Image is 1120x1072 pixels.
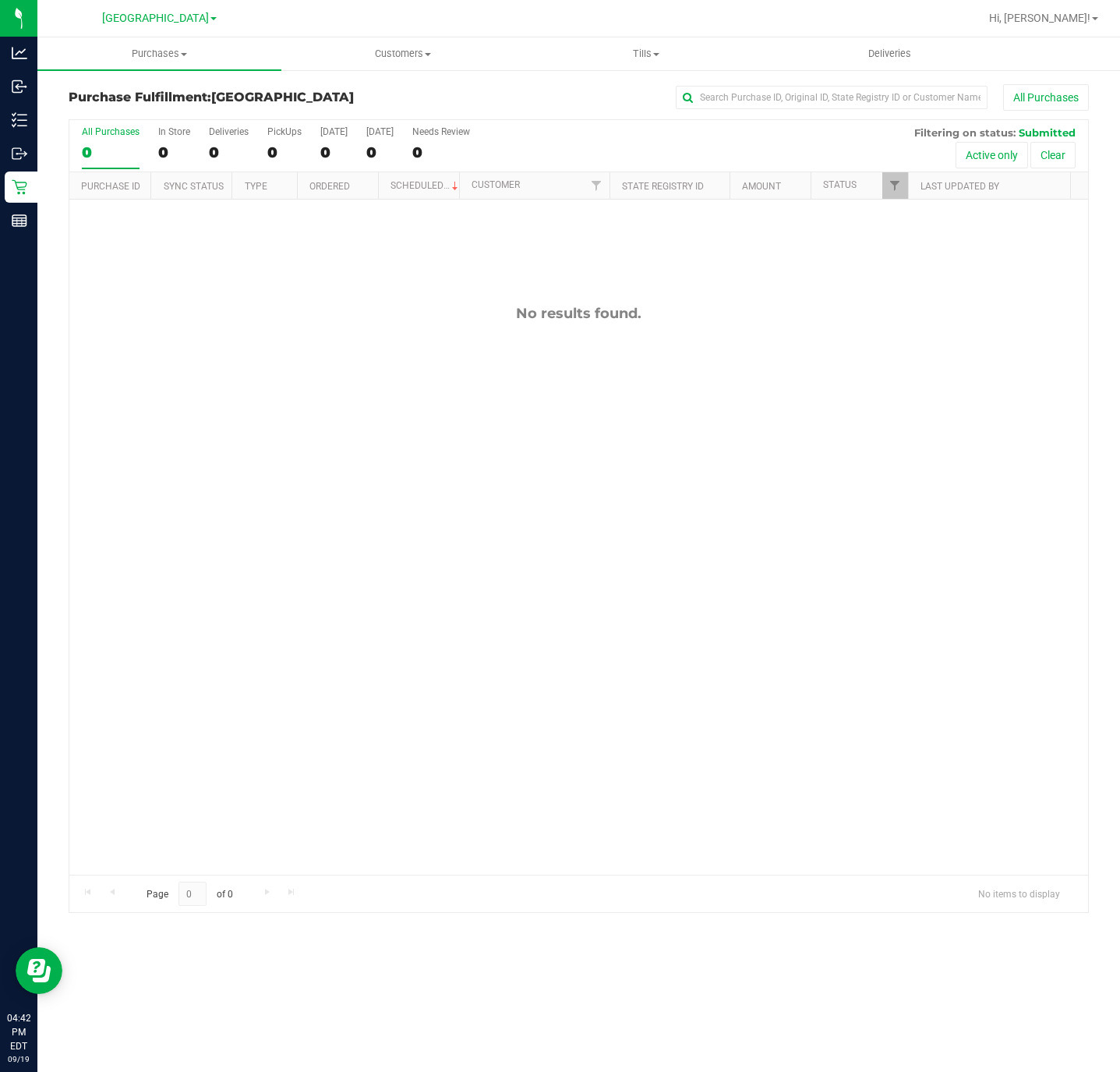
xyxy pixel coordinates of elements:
[914,126,1016,139] span: Filtering on status:
[882,172,908,199] a: Filter
[525,37,768,70] a: Tills
[281,37,525,70] a: Customers
[583,172,609,199] a: Filter
[37,37,281,70] a: Purchases
[282,47,525,61] span: Customers
[267,126,302,137] div: PickUps
[7,1053,30,1065] p: 09/19
[82,126,140,137] div: All Purchases
[209,126,249,137] div: Deliveries
[69,305,1088,322] div: No results found.
[1030,142,1076,168] button: Clear
[525,47,768,61] span: Tills
[133,882,246,906] span: Page of 0
[12,112,27,128] inline-svg: Inventory
[472,179,520,190] a: Customer
[12,146,27,161] inline-svg: Outbound
[158,126,190,137] div: In Store
[847,47,932,61] span: Deliveries
[209,143,249,161] div: 0
[390,180,461,191] a: Scheduled
[245,181,267,192] a: Type
[12,213,27,228] inline-svg: Reports
[158,143,190,161] div: 0
[320,143,348,161] div: 0
[12,179,27,195] inline-svg: Retail
[676,86,988,109] input: Search Purchase ID, Original ID, State Registry ID or Customer Name...
[267,143,302,161] div: 0
[989,12,1090,24] span: Hi, [PERSON_NAME]!
[7,1011,30,1053] p: 04:42 PM EDT
[320,126,348,137] div: [DATE]
[37,47,281,61] span: Purchases
[69,90,408,104] h3: Purchase Fulfillment:
[81,181,140,192] a: Purchase ID
[164,181,224,192] a: Sync Status
[82,143,140,161] div: 0
[956,142,1028,168] button: Active only
[16,947,62,994] iframe: Resource center
[823,179,857,190] a: Status
[12,79,27,94] inline-svg: Inbound
[309,181,350,192] a: Ordered
[1019,126,1076,139] span: Submitted
[12,45,27,61] inline-svg: Analytics
[366,143,394,161] div: 0
[768,37,1012,70] a: Deliveries
[211,90,354,104] span: [GEOGRAPHIC_DATA]
[742,181,781,192] a: Amount
[966,882,1072,905] span: No items to display
[1003,84,1089,111] button: All Purchases
[920,181,999,192] a: Last Updated By
[412,143,470,161] div: 0
[412,126,470,137] div: Needs Review
[102,12,209,25] span: [GEOGRAPHIC_DATA]
[366,126,394,137] div: [DATE]
[622,181,704,192] a: State Registry ID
